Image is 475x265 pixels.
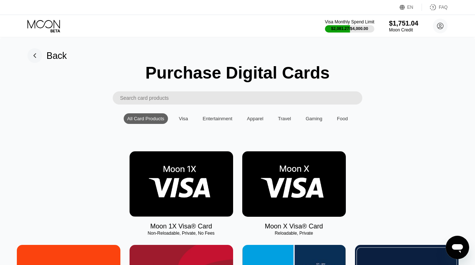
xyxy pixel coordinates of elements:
[446,236,469,259] iframe: Кнопка запуска окна обмена сообщениями
[127,116,164,121] div: All Card Products
[331,26,368,31] div: $2,081.27 / $4,000.00
[243,113,267,124] div: Apparel
[337,116,348,121] div: Food
[439,5,448,10] div: FAQ
[389,27,418,33] div: Moon Credit
[145,63,330,83] div: Purchase Digital Cards
[422,4,448,11] div: FAQ
[130,231,233,236] div: Non-Reloadable, Private, No Fees
[325,19,374,33] div: Visa Monthly Spend Limit$2,081.27/$4,000.00
[199,113,236,124] div: Entertainment
[27,48,67,63] div: Back
[203,116,232,121] div: Entertainment
[46,50,67,61] div: Back
[124,113,168,124] div: All Card Products
[175,113,192,124] div: Visa
[389,20,418,33] div: $1,751.04Moon Credit
[302,113,326,124] div: Gaming
[265,223,323,230] div: Moon X Visa® Card
[306,116,322,121] div: Gaming
[247,116,263,121] div: Apparel
[150,223,212,230] div: Moon 1X Visa® Card
[400,4,422,11] div: EN
[120,91,362,105] input: Search card products
[407,5,414,10] div: EN
[325,19,374,24] div: Visa Monthly Spend Limit
[389,20,418,27] div: $1,751.04
[242,231,346,236] div: Reloadable, Private
[333,113,352,124] div: Food
[274,113,295,124] div: Travel
[278,116,291,121] div: Travel
[179,116,188,121] div: Visa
